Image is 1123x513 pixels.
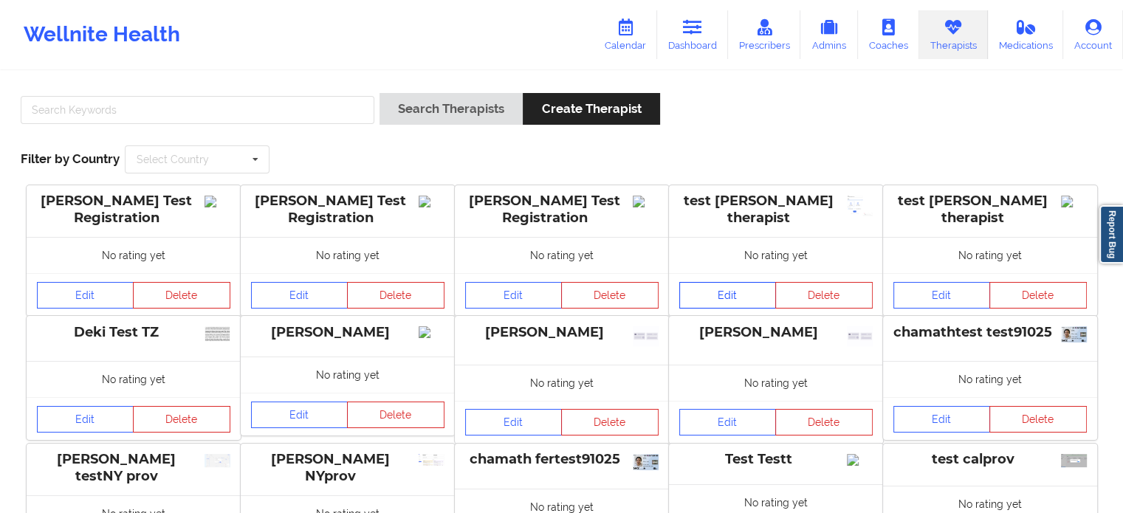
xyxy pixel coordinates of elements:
a: Edit [893,282,991,309]
span: Filter by Country [21,151,120,166]
button: Delete [561,409,659,435]
a: Coaches [858,10,919,59]
div: test calprov [893,451,1087,468]
div: [PERSON_NAME] [251,324,444,341]
button: Delete [133,406,230,433]
div: No rating yet [883,361,1097,397]
img: d9358f8a-bc06-445f-8268-d2f9f4327403_uk-id-card-for-over-18s-2025.png [633,454,659,470]
a: Edit [37,282,134,309]
button: Delete [347,402,444,428]
img: 3ff83e34-c3ec-4a7f-9647-be416485ede4_idcard_placeholder_copy_10.png [847,326,873,345]
input: Search Keywords [21,96,374,124]
a: Edit [679,282,777,309]
a: Medications [988,10,1064,59]
div: chamathtest test91025 [893,324,1087,341]
div: Deki Test TZ [37,324,230,341]
img: 81b7ea35-b2a6-4573-a824-ac5499773fcd_idcard_placeholder_copy_10.png [633,326,659,345]
div: No rating yet [669,237,883,273]
img: Image%2Fplaceholer-image.png [633,196,659,207]
a: Calendar [594,10,657,59]
a: Admins [800,10,858,59]
div: Select Country [137,154,209,165]
div: test [PERSON_NAME] therapist [893,193,1087,227]
a: Report Bug [1099,205,1123,264]
button: Delete [561,282,659,309]
div: No rating yet [241,237,455,273]
a: Edit [251,282,348,309]
div: [PERSON_NAME] testNY prov [37,451,230,485]
div: [PERSON_NAME] [465,324,659,341]
img: 564b8a7f-efd8-48f2-9adc-717abd411814_image_(5).png [847,196,873,216]
img: e8ad23b2-1b28-4728-a100-93694f26d162_uk-id-card-for-over-18s-2025.png [1061,326,1087,342]
button: Delete [347,282,444,309]
img: Image%2Fplaceholer-image.png [419,196,444,207]
div: No rating yet [669,365,883,401]
button: Delete [133,282,230,309]
a: Edit [251,402,348,428]
a: Dashboard [657,10,728,59]
a: Account [1063,10,1123,59]
div: No rating yet [455,365,669,401]
button: Search Therapists [380,93,523,125]
button: Delete [989,282,1087,309]
div: [PERSON_NAME] [679,324,873,341]
div: [PERSON_NAME] Test Registration [465,193,659,227]
div: No rating yet [241,357,455,393]
div: [PERSON_NAME] NYprov [251,451,444,485]
a: Edit [679,409,777,435]
div: No rating yet [27,237,241,273]
img: Image%2Fplaceholer-image.png [1061,196,1087,207]
div: No rating yet [27,361,241,397]
div: No rating yet [455,237,669,273]
button: Delete [989,406,1087,433]
img: Image%2Fplaceholer-image.png [419,326,444,338]
div: chamath fertest91025 [465,451,659,468]
button: Delete [775,282,873,309]
div: No rating yet [883,237,1097,273]
img: 4551ef21-f6eb-4fc8-ba4a-d4c31f9a2c9e_image_(11).png [419,454,444,466]
div: [PERSON_NAME] Test Registration [251,193,444,227]
button: Create Therapist [523,93,659,125]
img: Image%2Fplaceholer-image.png [847,454,873,466]
a: Prescribers [728,10,801,59]
a: Edit [465,409,563,435]
button: Delete [775,409,873,435]
a: Edit [893,406,991,433]
img: 214764b5-c7fe-4ebc-ac69-e516a4c25416_image_(1).png [205,454,230,467]
a: Therapists [919,10,988,59]
a: Edit [465,282,563,309]
img: a67d8bfe-a8ab-46fb-aef0-11f98c4e78a9_image.png [1061,454,1087,467]
div: test [PERSON_NAME] therapist [679,193,873,227]
a: Edit [37,406,134,433]
img: Image%2Fplaceholer-image.png [205,196,230,207]
div: [PERSON_NAME] Test Registration [37,193,230,227]
div: Test Testt [679,451,873,468]
img: 6f5676ba-824e-4499-a3b8-608fa7d0dfe4_image.png [205,326,230,342]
